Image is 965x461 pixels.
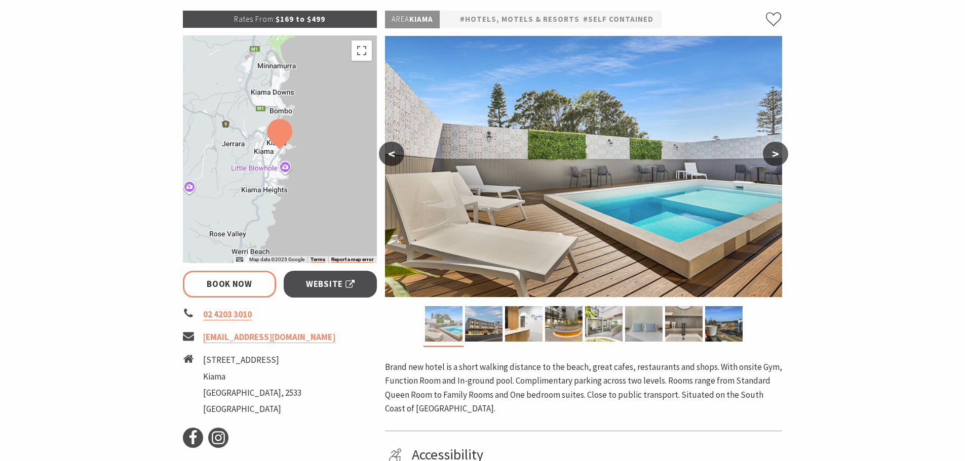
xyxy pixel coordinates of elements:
[465,306,503,342] img: Exterior
[203,353,301,367] li: [STREET_ADDRESS]
[234,14,276,24] span: Rates From:
[385,360,782,415] p: Brand new hotel is a short walking distance to the beach, great cafes, restaurants and shops. Wit...
[425,306,462,342] img: Pool
[183,11,377,28] p: $169 to $499
[183,271,277,298] a: Book Now
[306,277,355,291] span: Website
[385,36,782,297] img: Pool
[203,309,252,320] a: 02 4203 3010
[585,306,623,342] img: Courtyard
[545,306,583,342] img: Courtyard
[460,13,580,26] a: #Hotels, Motels & Resorts
[284,271,377,298] a: Website
[392,14,409,24] span: Area
[352,40,372,61] button: Toggle fullscreen view
[249,257,304,262] span: Map data ©2025 Google
[236,256,243,263] button: Keyboard shortcuts
[625,306,663,342] img: Beds
[705,306,743,342] img: View from Ocean Room, Juliette Balcony
[385,11,440,28] p: Kiama
[583,13,653,26] a: #Self Contained
[763,142,788,166] button: >
[203,386,301,400] li: [GEOGRAPHIC_DATA], 2533
[185,250,219,263] a: Open this area in Google Maps (opens a new window)
[505,306,543,342] img: Reception and Foyer
[203,402,301,416] li: [GEOGRAPHIC_DATA]
[203,331,335,343] a: [EMAIL_ADDRESS][DOMAIN_NAME]
[311,257,325,263] a: Terms (opens in new tab)
[665,306,703,342] img: bathroom
[331,257,374,263] a: Report a map error
[379,142,404,166] button: <
[185,250,219,263] img: Google
[203,370,301,384] li: Kiama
